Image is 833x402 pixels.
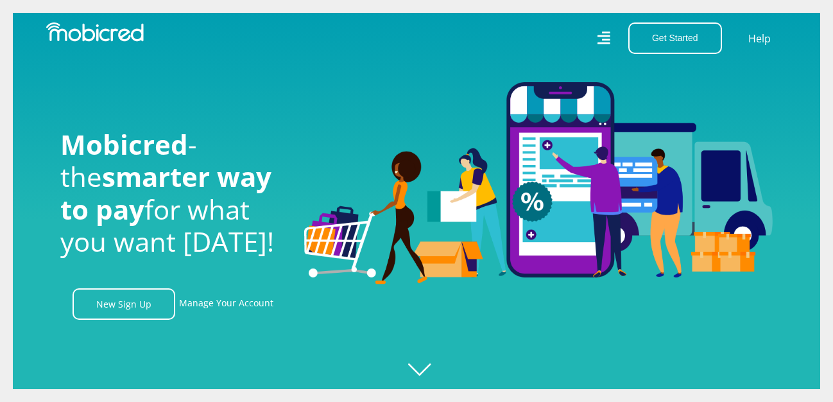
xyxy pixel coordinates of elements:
[304,82,773,285] img: Welcome to Mobicred
[748,30,771,47] a: Help
[60,126,188,162] span: Mobicred
[73,288,175,320] a: New Sign Up
[628,22,722,54] button: Get Started
[46,22,144,42] img: Mobicred
[60,158,271,227] span: smarter way to pay
[60,128,285,258] h1: - the for what you want [DATE]!
[179,288,273,320] a: Manage Your Account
